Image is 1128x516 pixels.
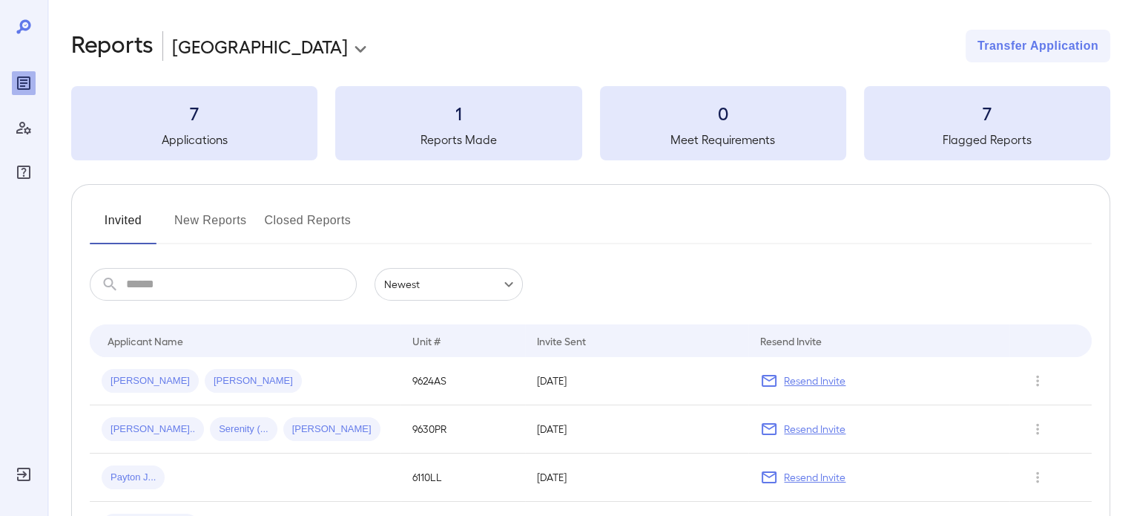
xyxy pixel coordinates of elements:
[400,405,525,454] td: 9630PR
[265,209,352,244] button: Closed Reports
[375,268,523,301] div: Newest
[172,34,348,58] p: [GEOGRAPHIC_DATA]
[784,422,845,437] p: Resend Invite
[412,332,441,350] div: Unit #
[537,332,586,350] div: Invite Sent
[1026,417,1049,441] button: Row Actions
[174,209,247,244] button: New Reports
[12,71,36,95] div: Reports
[90,209,156,244] button: Invited
[283,422,380,437] span: [PERSON_NAME]
[12,463,36,486] div: Log Out
[1026,369,1049,393] button: Row Actions
[784,470,845,485] p: Resend Invite
[966,30,1110,62] button: Transfer Application
[108,332,183,350] div: Applicant Name
[71,101,317,125] h3: 7
[102,422,204,437] span: [PERSON_NAME]..
[400,357,525,405] td: 9624AS
[335,101,581,125] h3: 1
[205,374,302,388] span: [PERSON_NAME]
[71,131,317,148] h5: Applications
[1026,466,1049,489] button: Row Actions
[102,374,199,388] span: [PERSON_NAME]
[102,471,165,485] span: Payton J...
[12,116,36,140] div: Manage Users
[71,86,1110,160] summary: 7Applications1Reports Made0Meet Requirements7Flagged Reports
[210,422,277,437] span: Serenity (...
[864,101,1110,125] h3: 7
[12,160,36,184] div: FAQ
[525,357,749,405] td: [DATE]
[784,373,845,388] p: Resend Invite
[525,405,749,454] td: [DATE]
[864,131,1110,148] h5: Flagged Reports
[760,332,822,350] div: Resend Invite
[525,454,749,502] td: [DATE]
[71,30,154,62] h2: Reports
[600,131,846,148] h5: Meet Requirements
[400,454,525,502] td: 6110LL
[335,131,581,148] h5: Reports Made
[600,101,846,125] h3: 0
